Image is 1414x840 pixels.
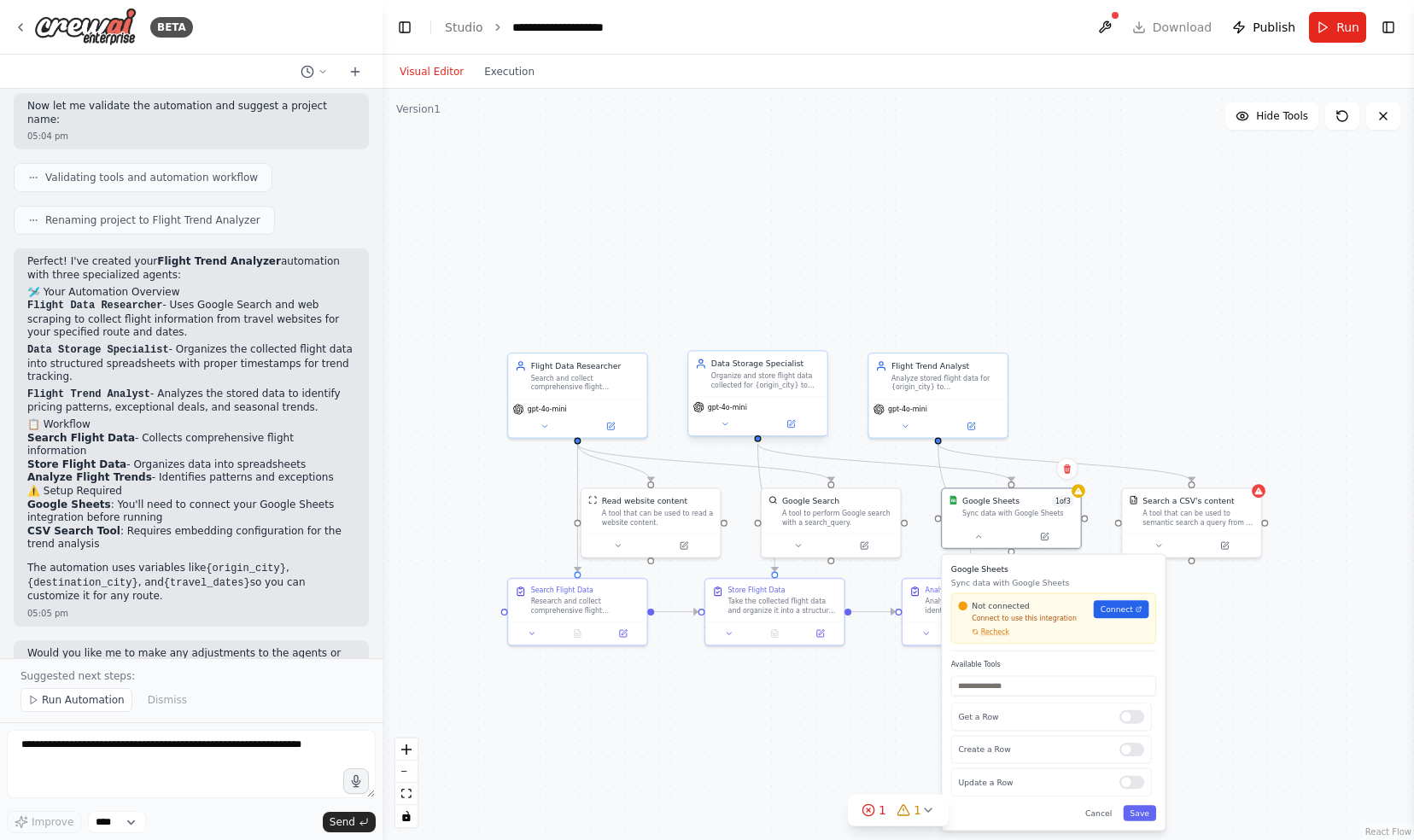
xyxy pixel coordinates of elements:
p: Get a Row [958,711,1110,722]
strong: Google Sheets [27,499,111,510]
button: Switch to previous chat [294,61,335,82]
div: Search and collect comprehensive flight information between {origin_city} and {destination_city} ... [531,374,640,392]
button: Hide left sidebar [393,15,417,39]
h2: 📋 Workflow [27,418,355,432]
div: A tool to perform Google search with a search_query. [782,509,894,527]
span: Validating tools and automation workflow [45,171,258,184]
g: Edge from 4a8ecc30-18cc-4cdd-9a89-351e044a792c to 37c86430-ea5e-44e6-a776-c231d776ec88 [752,444,780,571]
div: Organize and store flight data collected for {origin_city} to {destination_city} route in a struc... [711,371,821,389]
li: : You'll need to connect your Google Sheets integration before running [27,499,355,525]
li: - Identifies patterns and exceptions [27,471,355,485]
a: Studio [445,20,483,34]
img: SerplyWebSearchTool [768,495,778,505]
div: Data Storage Specialist [711,359,821,370]
img: Logo [34,8,137,46]
span: Connect [1101,604,1133,615]
div: 05:04 pm [27,130,355,143]
li: - Collects comprehensive flight information [27,432,355,458]
button: Open in side panel [801,627,839,640]
button: fit view [395,783,418,805]
div: Search Flight DataResearch and collect comprehensive flight information for the route between {or... [507,578,648,646]
div: Sync data with Google Sheets [962,509,1074,518]
div: Take the collected flight data and organize it into a structured spreadsheet format. Create appro... [728,597,838,615]
button: Run [1309,12,1366,43]
p: Connect to use this integration [958,614,1086,623]
span: gpt-4o-mini [708,403,747,412]
button: Publish [1225,12,1302,43]
div: Google Sheets [962,495,1020,506]
div: Store Flight Data [728,586,786,595]
a: Connect [1094,600,1149,618]
g: Edge from 37c86430-ea5e-44e6-a776-c231d776ec88 to 2cbd8b06-9312-47d9-8fad-0f459e0a95e0 [851,606,895,617]
img: Google Sheets [949,495,958,505]
img: CSVSearchTool [1129,495,1138,505]
button: No output available [553,627,601,640]
button: Start a new chat [342,61,369,82]
button: Hide Tools [1225,102,1318,130]
p: Update a Row [958,777,1110,788]
button: Visual Editor [389,61,474,82]
button: Cancel [1078,805,1119,820]
span: gpt-4o-mini [528,405,567,414]
span: Not connected [972,600,1029,611]
span: 1 [879,802,886,819]
strong: Store Flight Data [27,458,126,470]
span: Dismiss [148,693,187,707]
g: Edge from 5252930c-7eca-4f3a-afe3-49014a7e97f3 to d58290bb-3016-485b-807a-68d584e956a8 [572,444,657,481]
button: zoom out [395,761,418,783]
img: ScrapeWebsiteTool [588,495,598,505]
div: Research and collect comprehensive flight information for the route between {origin_city} and {de... [531,597,640,615]
li: - Organizes data into spreadsheets [27,458,355,472]
span: Publish [1253,19,1295,36]
div: ScrapeWebsiteToolRead website contentA tool that can be used to read a website content. [581,487,722,557]
g: Edge from 0683cb60-77e0-4bf5-9ace-767cbe98a2b7 to 85973420-f85a-4367-9a73-24b93eea65ee [932,444,1197,481]
span: Send [330,815,355,829]
h3: Google Sheets [951,563,1156,575]
p: Would you like me to make any adjustments to the agents or tasks before you test the automation? [27,647,355,674]
p: The automation uses variables like , , and so you can customize it for any route. [27,562,355,604]
p: Perfect! I've created your automation with three specialized agents: [27,255,355,282]
p: Now let me validate the automation and suggest a project name: [27,100,355,126]
span: gpt-4o-mini [888,405,927,414]
button: Dismiss [139,688,196,712]
p: Sync data with Google Sheets [951,577,1156,588]
code: Data Storage Specialist [27,344,169,356]
strong: CSV Search Tool [27,525,120,537]
p: - Analyzes the stored data to identify pricing patterns, exceptional deals, and seasonal trends. [27,388,355,415]
li: : Requires embedding configuration for the trend analysis [27,525,355,551]
button: Open in side panel [579,419,643,433]
g: Edge from 0683cb60-77e0-4bf5-9ace-767cbe98a2b7 to 2cbd8b06-9312-47d9-8fad-0f459e0a95e0 [932,444,978,571]
div: SerplyWebSearchToolGoogle SearchA tool to perform Google search with a search_query. [761,487,902,557]
button: Open in side panel [604,627,642,640]
div: Store Flight DataTake the collected flight data and organize it into a structured spreadsheet for... [704,578,845,646]
div: Google SheetsGoogle Sheets1of3Sync data with Google SheetsGoogle SheetsSync data with Google Shee... [941,487,1082,549]
p: Create a Row [958,744,1110,755]
span: Improve [32,815,73,829]
div: BETA [150,17,193,38]
span: Run [1336,19,1359,36]
g: Edge from 4a8ecc30-18cc-4cdd-9a89-351e044a792c to c763f653-3b88-459b-b093-3d3d96e8d911 [752,444,1017,481]
code: {origin_city} [206,563,286,575]
div: CSVSearchToolSearch a CSV's contentA tool that can be used to semantic search a query from a CSV'... [1121,487,1262,557]
button: Open in side panel [1193,539,1257,552]
button: 11 [848,795,949,826]
div: A tool that can be used to semantic search a query from a CSV's content. [1142,509,1254,527]
div: Analyze stored flight data for {origin_city} to {destination_city} route to identify pricing tren... [891,374,1001,392]
span: Recheck [981,627,1009,637]
button: Open in side panel [1013,530,1077,544]
button: Click to speak your automation idea [343,768,369,794]
button: Execution [474,61,545,82]
code: Flight Data Researcher [27,300,162,312]
div: Flight Trend AnalystAnalyze stored flight data for {origin_city} to {destination_city} route to i... [868,353,1008,439]
div: Analyze Flight TrendsAnalyze the stored flight data to identify trends, patterns, and exceptions ... [902,578,1043,646]
button: Open in side panel [759,417,823,431]
p: - Organizes the collected flight data into structured spreadsheets with proper timestamps for tre... [27,343,355,384]
button: Open in side panel [651,539,716,552]
div: 05:05 pm [27,607,355,620]
button: toggle interactivity [395,805,418,827]
div: Data Storage SpecialistOrganize and store flight data collected for {origin_city} to {destination... [687,353,828,439]
button: zoom in [395,738,418,761]
div: React Flow controls [395,738,418,827]
button: Recheck [958,627,1009,637]
p: Suggested next steps: [20,669,362,683]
